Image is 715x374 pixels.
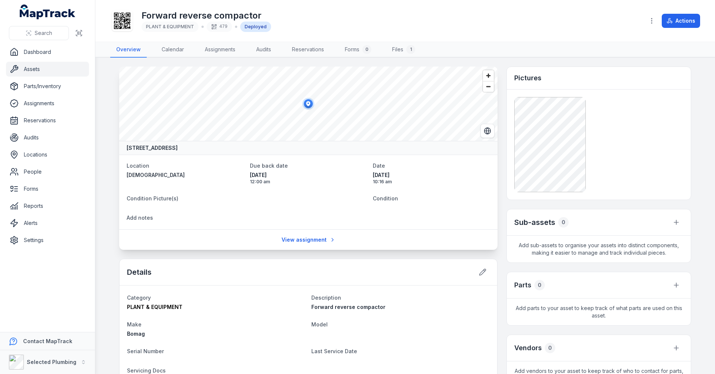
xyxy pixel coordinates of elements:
[127,144,178,152] strong: [STREET_ADDRESS]
[514,343,542,353] h3: Vendors
[6,130,89,145] a: Audits
[127,331,145,337] span: Bomag
[311,348,357,354] span: Last Service Date
[9,26,69,40] button: Search
[250,179,367,185] span: 12:00 am
[250,42,277,58] a: Audits
[23,338,72,344] strong: Contact MapTrack
[662,14,700,28] button: Actions
[6,147,89,162] a: Locations
[127,171,244,179] a: [DEMOGRAPHIC_DATA]
[250,171,367,185] time: 9/19/2025, 12:00:00 AM
[250,162,288,169] span: Due back date
[373,171,490,185] time: 9/2/2025, 10:16:48 AM
[6,216,89,230] a: Alerts
[110,42,147,58] a: Overview
[277,233,340,247] a: View assignment
[27,359,76,365] strong: Selected Plumbing
[507,236,691,262] span: Add sub-assets to organise your assets into distinct components, making it easier to manage and t...
[480,124,495,138] button: Switch to Satellite View
[6,199,89,213] a: Reports
[207,22,232,32] div: 479
[483,81,494,92] button: Zoom out
[311,304,385,310] span: Forward reverse compactor
[514,73,541,83] h3: Pictures
[127,215,153,221] span: Add notes
[6,233,89,248] a: Settings
[373,195,398,201] span: Condition
[373,162,385,169] span: Date
[514,217,555,228] h2: Sub-assets
[386,42,421,58] a: Files1
[142,10,271,22] h1: Forward reverse compactor
[146,24,194,29] span: PLANT & EQUIPMENT
[119,67,498,141] canvas: Map
[362,45,371,54] div: 0
[514,280,531,290] h3: Parts
[339,42,377,58] a: Forms0
[127,304,182,310] span: PLANT & EQUIPMENT
[6,79,89,94] a: Parts/Inventory
[250,171,367,179] span: [DATE]
[20,4,76,19] a: MapTrack
[483,70,494,81] button: Zoom in
[311,321,328,328] span: Model
[558,217,569,228] div: 0
[127,348,164,354] span: Serial Number
[127,195,178,201] span: Condition Picture(s)
[127,367,166,374] span: Servicing Docs
[311,294,341,301] span: Description
[35,29,52,37] span: Search
[127,321,142,328] span: Make
[127,172,185,178] span: [DEMOGRAPHIC_DATA]
[6,45,89,59] a: Dashboard
[6,96,89,111] a: Assignments
[6,113,89,128] a: Reservations
[534,280,545,290] div: 0
[156,42,190,58] a: Calendar
[545,343,555,353] div: 0
[507,299,691,325] span: Add parts to your asset to keep track of what parts are used on this asset.
[6,62,89,77] a: Assets
[373,171,490,179] span: [DATE]
[6,181,89,196] a: Forms
[286,42,330,58] a: Reservations
[127,162,149,169] span: Location
[373,179,490,185] span: 10:16 am
[127,267,152,277] h2: Details
[199,42,241,58] a: Assignments
[127,294,151,301] span: Category
[6,164,89,179] a: People
[406,45,415,54] div: 1
[240,22,271,32] div: Deployed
